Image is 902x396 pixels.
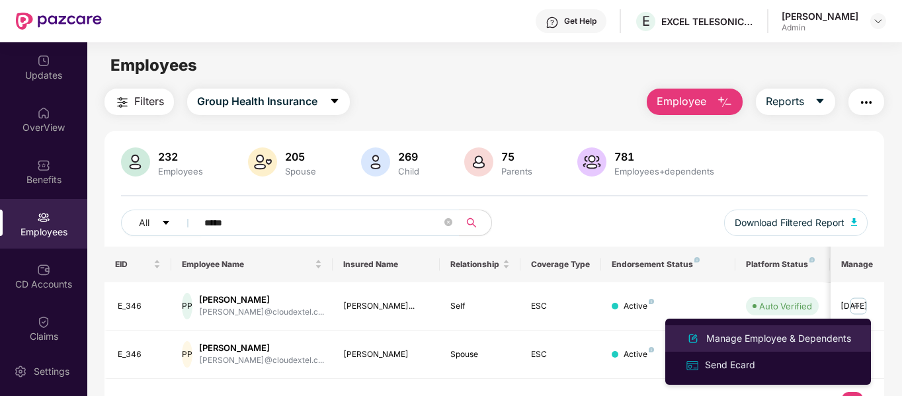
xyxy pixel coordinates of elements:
div: EXCEL TELESONIC INDIA PRIVATE LIMITED [661,15,754,28]
img: svg+xml;base64,PHN2ZyB4bWxucz0iaHR0cDovL3d3dy53My5vcmcvMjAwMC9zdmciIHhtbG5zOnhsaW5rPSJodHRwOi8vd3... [248,147,277,177]
img: svg+xml;base64,PHN2ZyB4bWxucz0iaHR0cDovL3d3dy53My5vcmcvMjAwMC9zdmciIHdpZHRoPSI4IiBoZWlnaHQ9IjgiIH... [809,257,815,262]
img: svg+xml;base64,PHN2ZyB4bWxucz0iaHR0cDovL3d3dy53My5vcmcvMjAwMC9zdmciIHdpZHRoPSIyNCIgaGVpZ2h0PSIyNC... [858,95,874,110]
img: svg+xml;base64,PHN2ZyB4bWxucz0iaHR0cDovL3d3dy53My5vcmcvMjAwMC9zdmciIHhtbG5zOnhsaW5rPSJodHRwOi8vd3... [121,147,150,177]
button: Group Health Insurancecaret-down [187,89,350,115]
button: Filters [104,89,174,115]
div: Settings [30,365,73,378]
img: New Pazcare Logo [16,13,102,30]
div: ESC [531,348,591,361]
span: E [642,13,650,29]
img: svg+xml;base64,PHN2ZyBpZD0iQmVuZWZpdHMiIHhtbG5zPSJodHRwOi8vd3d3LnczLm9yZy8yMDAwL3N2ZyIgd2lkdGg9Ij... [37,159,50,172]
span: caret-down [815,96,825,108]
button: Reportscaret-down [756,89,835,115]
div: Child [395,166,422,177]
div: Auto Verified [759,299,812,313]
div: Active [624,348,654,361]
th: Manage [831,247,884,282]
div: 75 [499,150,535,163]
span: close-circle [444,217,452,229]
div: ESC [531,300,591,313]
span: EID [115,259,151,270]
div: [PERSON_NAME]@cloudextel.c... [199,354,324,367]
div: 781 [612,150,717,163]
img: svg+xml;base64,PHN2ZyBpZD0iQ0RfQWNjb3VudHMiIGRhdGEtbmFtZT0iQ0QgQWNjb3VudHMiIHhtbG5zPSJodHRwOi8vd3... [37,263,50,276]
div: PP [182,341,192,368]
th: Relationship [440,247,520,282]
div: Self [450,300,510,313]
img: svg+xml;base64,PHN2ZyB4bWxucz0iaHR0cDovL3d3dy53My5vcmcvMjAwMC9zdmciIHdpZHRoPSIyNCIgaGVpZ2h0PSIyNC... [114,95,130,110]
img: svg+xml;base64,PHN2ZyB4bWxucz0iaHR0cDovL3d3dy53My5vcmcvMjAwMC9zdmciIHhtbG5zOnhsaW5rPSJodHRwOi8vd3... [717,95,733,110]
span: Employee [657,93,706,110]
div: 205 [282,150,319,163]
div: Spouse [450,348,510,361]
img: svg+xml;base64,PHN2ZyB4bWxucz0iaHR0cDovL3d3dy53My5vcmcvMjAwMC9zdmciIHhtbG5zOnhsaW5rPSJodHRwOi8vd3... [577,147,606,177]
div: Manage Employee & Dependents [704,331,854,346]
th: EID [104,247,172,282]
img: svg+xml;base64,PHN2ZyBpZD0iRW1wbG95ZWVzIiB4bWxucz0iaHR0cDovL3d3dy53My5vcmcvMjAwMC9zdmciIHdpZHRoPS... [37,211,50,224]
img: svg+xml;base64,PHN2ZyB4bWxucz0iaHR0cDovL3d3dy53My5vcmcvMjAwMC9zdmciIHdpZHRoPSI4IiBoZWlnaHQ9IjgiIH... [649,347,654,352]
div: Spouse [282,166,319,177]
th: Coverage Type [520,247,601,282]
th: Insured Name [333,247,440,282]
img: svg+xml;base64,PHN2ZyBpZD0iQ2xhaW0iIHhtbG5zPSJodHRwOi8vd3d3LnczLm9yZy8yMDAwL3N2ZyIgd2lkdGg9IjIwIi... [37,315,50,329]
span: Employees [110,56,197,75]
button: Allcaret-down [121,210,202,236]
div: [PERSON_NAME]@cloudextel.c... [199,306,324,319]
img: svg+xml;base64,PHN2ZyB4bWxucz0iaHR0cDovL3d3dy53My5vcmcvMjAwMC9zdmciIHdpZHRoPSI4IiBoZWlnaHQ9IjgiIH... [649,299,654,304]
span: Filters [134,93,164,110]
img: svg+xml;base64,PHN2ZyBpZD0iSG9tZSIgeG1sbnM9Imh0dHA6Ly93d3cudzMub3JnLzIwMDAvc3ZnIiB3aWR0aD0iMjAiIG... [37,106,50,120]
div: Send Ecard [702,358,758,372]
div: Get Help [564,16,596,26]
img: svg+xml;base64,PHN2ZyBpZD0iVXBkYXRlZCIgeG1sbnM9Imh0dHA6Ly93d3cudzMub3JnLzIwMDAvc3ZnIiB3aWR0aD0iMj... [37,54,50,67]
img: svg+xml;base64,PHN2ZyB4bWxucz0iaHR0cDovL3d3dy53My5vcmcvMjAwMC9zdmciIHhtbG5zOnhsaW5rPSJodHRwOi8vd3... [685,331,701,346]
th: Employee Name [171,247,333,282]
span: Group Health Insurance [197,93,317,110]
div: [PERSON_NAME] [199,294,324,306]
div: E_346 [118,300,161,313]
span: close-circle [444,218,452,226]
span: caret-down [329,96,340,108]
button: search [459,210,492,236]
span: All [139,216,149,230]
div: Platform Status [746,259,819,270]
span: Download Filtered Report [735,216,844,230]
button: Download Filtered Report [724,210,868,236]
img: svg+xml;base64,PHN2ZyB4bWxucz0iaHR0cDovL3d3dy53My5vcmcvMjAwMC9zdmciIHhtbG5zOnhsaW5rPSJodHRwOi8vd3... [361,147,390,177]
div: Employees+dependents [612,166,717,177]
div: 232 [155,150,206,163]
img: svg+xml;base64,PHN2ZyBpZD0iSGVscC0zMngzMiIgeG1sbnM9Imh0dHA6Ly93d3cudzMub3JnLzIwMDAvc3ZnIiB3aWR0aD... [546,16,559,29]
div: PP [182,293,192,319]
span: Reports [766,93,804,110]
div: [PERSON_NAME] [343,348,430,361]
div: [PERSON_NAME]... [343,300,430,313]
img: svg+xml;base64,PHN2ZyBpZD0iU2V0dGluZy0yMHgyMCIgeG1sbnM9Imh0dHA6Ly93d3cudzMub3JnLzIwMDAvc3ZnIiB3aW... [14,365,27,378]
span: Employee Name [182,259,312,270]
div: [PERSON_NAME] [782,10,858,22]
img: svg+xml;base64,PHN2ZyB4bWxucz0iaHR0cDovL3d3dy53My5vcmcvMjAwMC9zdmciIHhtbG5zOnhsaW5rPSJodHRwOi8vd3... [464,147,493,177]
div: Admin [782,22,858,33]
div: 269 [395,150,422,163]
img: manageButton [848,296,869,317]
div: E_346 [118,348,161,361]
img: svg+xml;base64,PHN2ZyB4bWxucz0iaHR0cDovL3d3dy53My5vcmcvMjAwMC9zdmciIHdpZHRoPSIxNiIgaGVpZ2h0PSIxNi... [685,358,700,373]
img: svg+xml;base64,PHN2ZyB4bWxucz0iaHR0cDovL3d3dy53My5vcmcvMjAwMC9zdmciIHdpZHRoPSI4IiBoZWlnaHQ9IjgiIH... [694,257,700,262]
div: Endorsement Status [612,259,725,270]
div: Active [624,300,654,313]
img: svg+xml;base64,PHN2ZyB4bWxucz0iaHR0cDovL3d3dy53My5vcmcvMjAwMC9zdmciIHhtbG5zOnhsaW5rPSJodHRwOi8vd3... [851,218,858,226]
div: Employees [155,166,206,177]
button: Employee [647,89,743,115]
div: [PERSON_NAME] [199,342,324,354]
div: Parents [499,166,535,177]
span: Relationship [450,259,500,270]
span: caret-down [161,218,171,229]
img: svg+xml;base64,PHN2ZyBpZD0iRHJvcGRvd24tMzJ4MzIiIHhtbG5zPSJodHRwOi8vd3d3LnczLm9yZy8yMDAwL3N2ZyIgd2... [873,16,883,26]
span: search [459,218,485,228]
